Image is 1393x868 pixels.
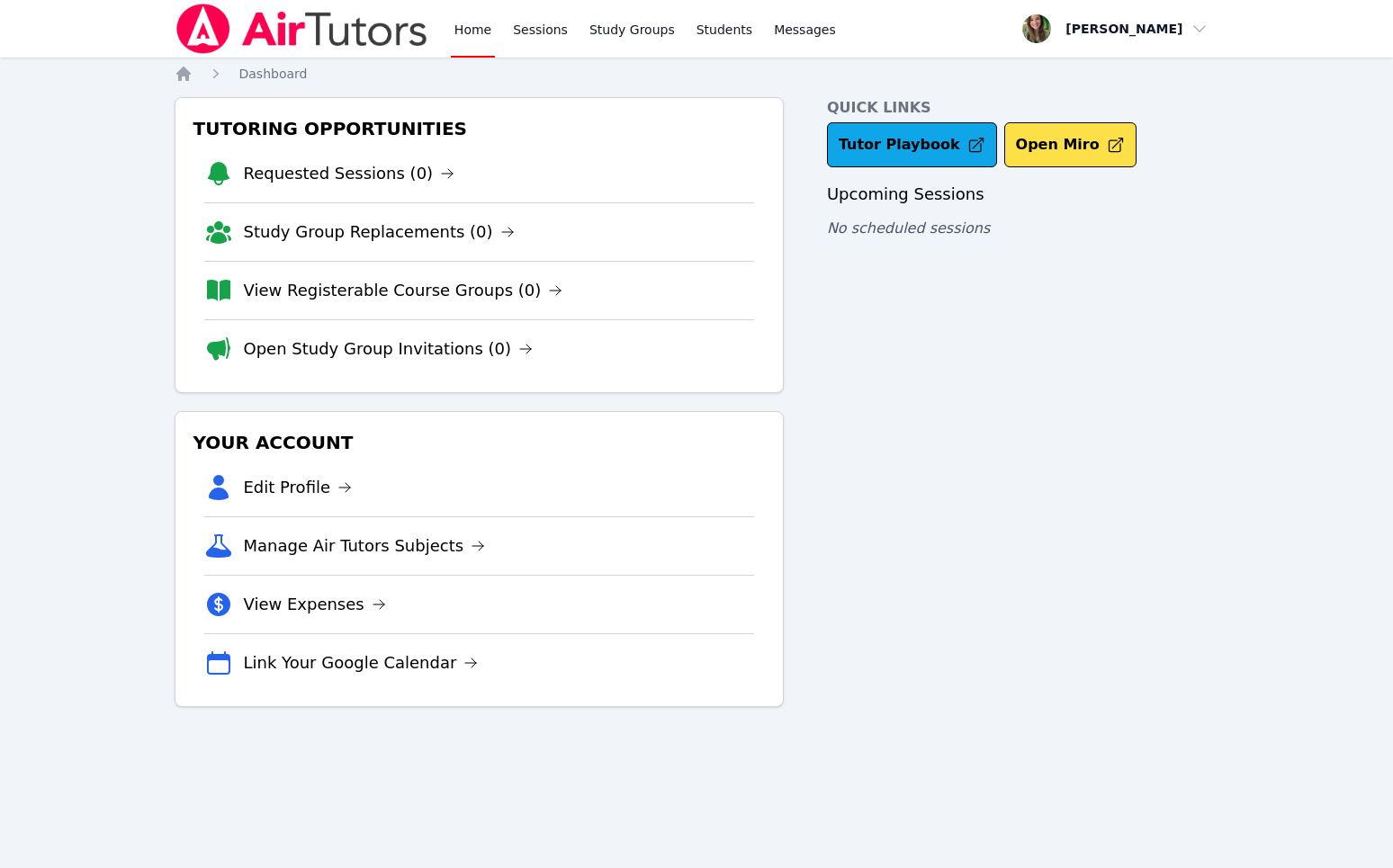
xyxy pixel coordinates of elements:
a: Link Your Google Calendar [244,650,479,676]
a: Open Study Group Invitations (0) [244,336,534,362]
h3: Your Account [190,426,768,459]
h3: Upcoming Sessions [827,182,1219,207]
a: Manage Air Tutors Subjects [244,533,486,559]
h4: Quick Links [827,97,1219,119]
button: Open Miro [1004,122,1137,167]
a: View Expenses [244,592,386,617]
span: Dashboard [239,67,308,81]
a: Study Group Replacements (0) [244,219,515,245]
span: Messages [774,21,836,39]
a: Dashboard [239,65,308,83]
a: View Registerable Course Groups (0) [244,278,563,303]
span: No scheduled sessions [827,219,990,237]
img: Air Tutors [175,4,429,54]
h3: Tutoring Opportunities [190,112,768,145]
a: Tutor Playbook [827,122,997,167]
a: Edit Profile [244,475,353,500]
nav: Breadcrumb [175,65,1219,83]
a: Requested Sessions (0) [244,161,455,186]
